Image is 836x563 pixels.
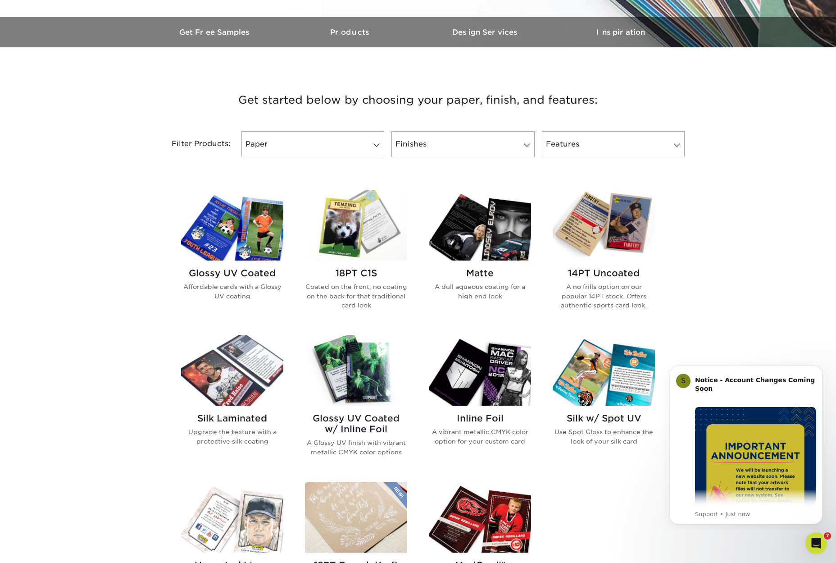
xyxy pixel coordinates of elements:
[542,131,685,157] a: Features
[181,190,283,324] a: Glossy UV Coated Trading Cards Glossy UV Coated Affordable cards with a Glossy UV coating
[553,28,688,37] h3: Inspiration
[305,413,407,435] h2: Glossy UV Coated w/ Inline Foil
[305,438,407,457] p: A Glossy UV finish with vibrant metallic CMYK color options
[418,28,553,37] h3: Design Services
[181,190,283,261] img: Glossy UV Coated Trading Cards
[181,482,283,553] img: Uncoated Linen Trading Cards
[429,427,531,446] p: A vibrant metallic CMYK color option for your custom card
[429,482,531,553] img: ModCard™ Trading Cards
[241,131,384,157] a: Paper
[429,335,531,406] img: Inline Foil Trading Cards
[805,532,827,554] iframe: Intercom live chat
[824,532,831,540] span: 7
[305,335,407,471] a: Glossy UV Coated w/ Inline Foil Trading Cards Glossy UV Coated w/ Inline Foil A Glossy UV finish ...
[553,335,655,471] a: Silk w/ Spot UV Trading Cards Silk w/ Spot UV Use Spot Gloss to enhance the look of your silk card
[385,482,407,509] img: New Product
[148,28,283,37] h3: Get Free Samples
[553,190,655,324] a: 14PT Uncoated Trading Cards 14PT Uncoated A no frills option on our popular 14PT stock. Offers au...
[305,190,407,261] img: 18PT C1S Trading Cards
[553,282,655,310] p: A no frills option on our popular 14PT stock. Offers authentic sports card look.
[553,190,655,261] img: 14PT Uncoated Trading Cards
[181,268,283,279] h2: Glossy UV Coated
[305,482,407,553] img: 18PT French Kraft Trading Cards
[305,268,407,279] h2: 18PT C1S
[553,413,655,424] h2: Silk w/ Spot UV
[181,335,283,471] a: Silk Laminated Trading Cards Silk Laminated Upgrade the texture with a protective silk coating
[283,28,418,37] h3: Products
[148,17,283,47] a: Get Free Samples
[283,17,418,47] a: Products
[553,427,655,446] p: Use Spot Gloss to enhance the look of your silk card
[429,190,531,324] a: Matte Trading Cards Matte A dull aqueous coating for a high end look
[148,131,238,157] div: Filter Products:
[553,268,655,279] h2: 14PT Uncoated
[418,17,553,47] a: Design Services
[429,335,531,471] a: Inline Foil Trading Cards Inline Foil A vibrant metallic CMYK color option for your custom card
[181,427,283,446] p: Upgrade the texture with a protective silk coating
[553,17,688,47] a: Inspiration
[181,413,283,424] h2: Silk Laminated
[305,282,407,310] p: Coated on the front, no coating on the back for that traditional card look
[429,413,531,424] h2: Inline Foil
[305,190,407,324] a: 18PT C1S Trading Cards 18PT C1S Coated on the front, no coating on the back for that traditional ...
[429,268,531,279] h2: Matte
[391,131,534,157] a: Finishes
[553,335,655,406] img: Silk w/ Spot UV Trading Cards
[181,282,283,301] p: Affordable cards with a Glossy UV coating
[429,282,531,301] p: A dull aqueous coating for a high end look
[154,80,682,120] h3: Get started below by choosing your paper, finish, and features:
[656,357,836,530] iframe: Intercom notifications message
[181,335,283,406] img: Silk Laminated Trading Cards
[429,190,531,261] img: Matte Trading Cards
[305,335,407,406] img: Glossy UV Coated w/ Inline Foil Trading Cards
